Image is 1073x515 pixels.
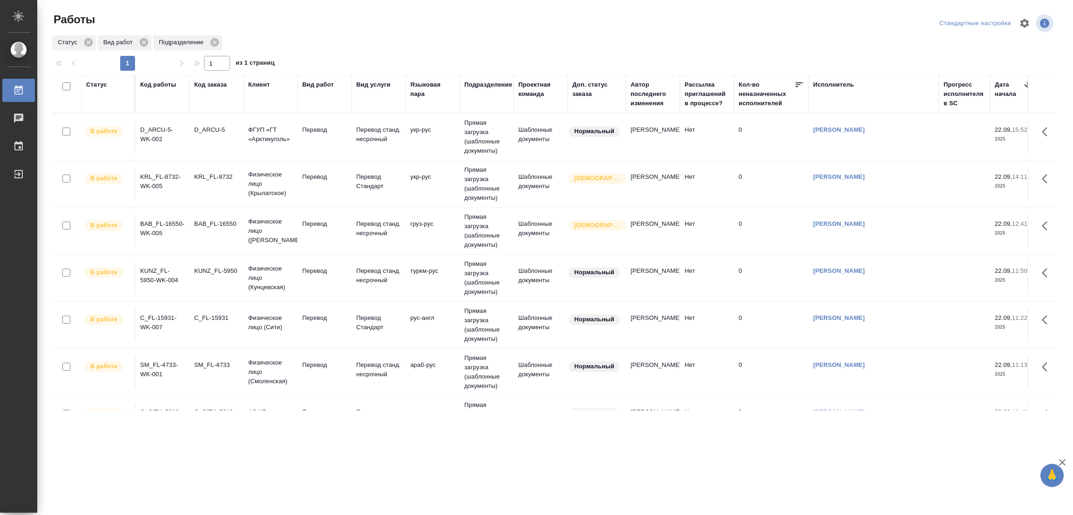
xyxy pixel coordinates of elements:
[194,360,239,370] div: SM_FL-4733
[302,125,347,135] p: Перевод
[248,358,293,386] p: Физическое лицо (Смоленская)
[626,215,680,247] td: [PERSON_NAME]
[236,57,275,71] span: из 1 страниц
[159,38,207,47] p: Подразделение
[813,126,865,133] a: [PERSON_NAME]
[995,267,1012,274] p: 22.09,
[464,80,512,89] div: Подразделение
[1012,314,1027,321] p: 11:22
[1036,14,1055,32] span: Посмотреть информацию
[514,215,568,247] td: Шаблонные документы
[680,121,734,153] td: Нет
[84,407,130,420] div: Исполнитель выполняет работу
[734,356,808,388] td: 0
[90,409,117,418] p: В работе
[1036,356,1059,378] button: Здесь прячутся важные кнопки
[995,323,1032,332] p: 2025
[813,314,865,321] a: [PERSON_NAME]
[514,309,568,341] td: Шаблонные документы
[1036,121,1059,143] button: Здесь прячутся важные кнопки
[734,403,808,435] td: 0
[194,125,239,135] div: D_ARCU-5
[356,125,401,144] p: Перевод станд. несрочный
[356,219,401,238] p: Перевод станд. несрочный
[460,302,514,348] td: Прямая загрузка (шаблонные документы)
[572,80,621,99] div: Доп. статус заказа
[406,403,460,435] td: англ-рус
[356,313,401,332] p: Перевод Стандарт
[734,168,808,200] td: 0
[944,80,985,108] div: Прогресс исполнителя в SC
[995,276,1032,285] p: 2025
[574,409,614,418] p: Нормальный
[410,80,455,99] div: Языковая пара
[626,262,680,294] td: [PERSON_NAME]
[995,135,1032,144] p: 2025
[90,127,117,136] p: В работе
[995,220,1012,227] p: 22.09,
[84,266,130,279] div: Исполнитель выполняет работу
[1036,309,1059,331] button: Здесь прячутся важные кнопки
[995,173,1012,180] p: 22.09,
[90,268,117,277] p: В работе
[574,315,614,324] p: Нормальный
[103,38,136,47] p: Вид работ
[136,168,190,200] td: KRL_FL-8732-WK-005
[734,309,808,341] td: 0
[356,80,391,89] div: Вид услуги
[406,262,460,294] td: туркм-рус
[90,315,117,324] p: В работе
[86,80,107,89] div: Статус
[248,264,293,292] p: Физическое лицо (Кунцевская)
[626,403,680,435] td: [PERSON_NAME]
[626,168,680,200] td: [PERSON_NAME]
[574,362,614,371] p: Нормальный
[406,168,460,200] td: укр-рус
[90,362,117,371] p: В работе
[685,80,729,108] div: Рассылка приглашений в процессе?
[406,309,460,341] td: рус-англ
[302,360,347,370] p: Перевод
[813,80,854,89] div: Исполнитель
[194,407,239,417] div: C_CITI1-5210
[136,215,190,247] td: BAB_FL-16550-WK-005
[302,172,347,182] p: Перевод
[90,221,117,230] p: В работе
[680,403,734,435] td: Нет
[153,35,222,50] div: Подразделение
[460,349,514,395] td: Прямая загрузка (шаблонные документы)
[1040,464,1064,487] button: 🙏
[84,360,130,373] div: Исполнитель выполняет работу
[574,221,621,230] p: [DEMOGRAPHIC_DATA]
[140,80,176,89] div: Код работы
[995,361,1012,368] p: 22.09,
[995,314,1012,321] p: 22.09,
[631,80,675,108] div: Автор последнего изменения
[460,161,514,207] td: Прямая загрузка (шаблонные документы)
[302,80,334,89] div: Вид работ
[680,356,734,388] td: Нет
[574,174,621,183] p: [DEMOGRAPHIC_DATA]
[680,215,734,247] td: Нет
[136,121,190,153] td: D_ARCU-5-WK-002
[1012,267,1027,274] p: 11:50
[136,356,190,388] td: SM_FL-4733-WK-001
[680,168,734,200] td: Нет
[136,262,190,294] td: KUNZ_FL-5950-WK-004
[302,313,347,323] p: Перевод
[734,121,808,153] td: 0
[626,309,680,341] td: [PERSON_NAME]
[626,356,680,388] td: [PERSON_NAME]
[1036,215,1059,237] button: Здесь прячутся важные кнопки
[248,407,293,426] p: АО КБ СИТИБАНК (1)
[58,38,81,47] p: Статус
[84,219,130,232] div: Исполнитель выполняет работу
[995,80,1023,99] div: Дата начала
[813,173,865,180] a: [PERSON_NAME]
[302,266,347,276] p: Перевод
[995,126,1012,133] p: 22.09,
[194,266,239,276] div: KUNZ_FL-5950
[813,361,865,368] a: [PERSON_NAME]
[995,229,1032,238] p: 2025
[1012,126,1027,133] p: 15:52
